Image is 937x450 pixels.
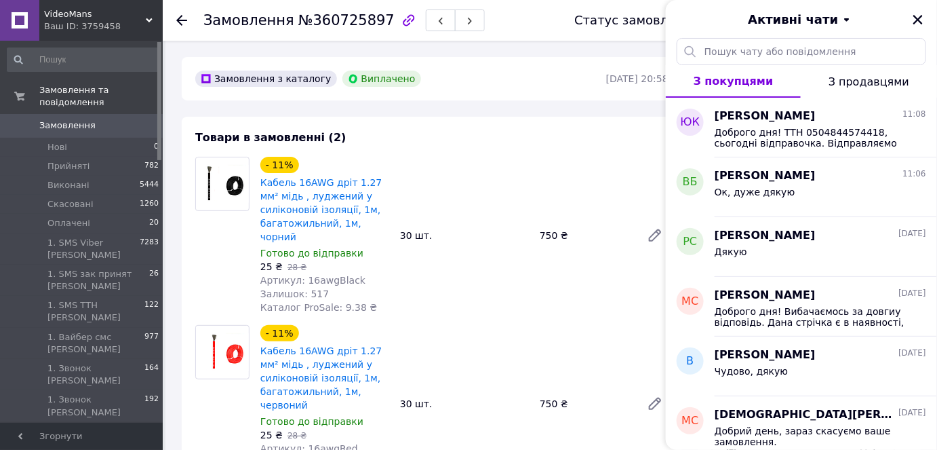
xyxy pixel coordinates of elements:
span: 1. SMS Viber [PERSON_NAME] [47,237,140,261]
span: 0 [154,141,159,153]
span: Замовлення та повідомлення [39,84,163,109]
span: 122 [144,299,159,324]
span: Доброго дня! ТТН 0504844574418, сьогодні відправочка. Відправляємо армований скотч та фторопласто... [715,127,907,149]
div: Виплачено [342,71,421,87]
span: VideoMans [44,8,146,20]
span: Каталог ProSale: 9.38 ₴ [260,302,377,313]
div: 30 шт. [395,226,534,245]
span: 1. SMS ТТН [PERSON_NAME] [47,299,144,324]
span: Замовлення [203,12,294,29]
span: 20 [149,217,159,229]
span: Готово до відправки [260,248,363,259]
span: [DEMOGRAPHIC_DATA][PERSON_NAME] [715,407,896,423]
span: Нові [47,141,67,153]
span: 5444 [140,179,159,191]
span: Виконані [47,179,89,191]
button: В[PERSON_NAME][DATE]Чудово, дякую [666,337,937,396]
span: [DATE] [898,348,926,359]
span: 782 [144,160,159,172]
a: Кабель 16AWG дріт 1.27 мм² мідь , луджений у силіконовій ізоляції, 1м, багатожильний, 1м, червоний [260,345,382,411]
span: З продавцями [829,75,909,88]
div: 750 ₴ [534,226,636,245]
span: [PERSON_NAME] [715,109,816,124]
span: 977 [144,331,159,356]
span: Дякую [715,246,747,257]
span: Скасовані [47,198,94,210]
input: Пошук чату або повідомлення [677,38,926,65]
span: Оплачені [47,217,90,229]
button: Активні чати [704,11,899,29]
span: РС [683,234,698,250]
button: Закрити [910,12,926,28]
span: 28 ₴ [287,263,306,272]
span: 11:08 [902,109,926,120]
span: ВБ [683,174,698,190]
span: З покупцями [694,75,774,88]
span: ЮК [681,115,700,130]
div: Статус замовлення [574,14,699,27]
button: ВБ[PERSON_NAME]11:06Ок, дуже дякую [666,157,937,217]
span: 1. Звонок [PERSON_NAME] [47,362,144,387]
div: 30 шт. [395,394,534,413]
span: МС [682,294,699,310]
div: Ваш ID: 3759458 [44,20,163,33]
button: З продавцями [801,65,937,98]
span: [DATE] [898,407,926,419]
span: Залишок: 517 [260,288,329,299]
span: Замовлення [39,119,96,132]
time: [DATE] 20:58 [606,73,669,84]
span: 192 [144,394,159,418]
div: - 11% [260,325,299,341]
span: МС [682,413,699,429]
span: Ок, дуже дякую [715,187,795,198]
span: [PERSON_NAME] [715,228,816,244]
span: Готово до відправки [260,416,363,427]
span: 1. Вайбер смс [PERSON_NAME] [47,331,144,356]
span: [PERSON_NAME] [715,168,816,184]
span: [PERSON_NAME] [715,348,816,363]
a: Кабель 16AWG дріт 1.27 мм² мідь , луджений у силіконовій ізоляції, 1м, багатожильний, 1м, чорний [260,177,382,242]
span: Артикул: 16awgBlack [260,275,365,286]
span: Добрий день, зараз скасуємо ваше замовлення. [715,426,907,447]
span: Доброго дня! Вибачаємось за довгиу відповідь. Дана стрічка є в наявності, також є на 2м та на 3м [715,306,907,328]
span: [DATE] [898,288,926,299]
span: [DATE] [898,228,926,240]
span: 25 ₴ [260,261,283,272]
span: 26 [149,268,159,293]
div: Повернутися назад [176,14,187,27]
img: Кабель 16AWG дріт 1.27 мм² мідь , луджений у силіконовій ізоляції, 1м, багатожильний, 1м, чорний [196,165,249,202]
div: Замовлення з каталогу [195,71,337,87]
span: 7283 [140,237,159,261]
a: Редагувати [641,390,669,417]
span: Товари в замовленні (2) [195,131,346,144]
span: 1260 [140,198,159,210]
span: Прийняті [47,160,89,172]
input: Пошук [7,48,160,72]
span: №360725897 [298,12,395,29]
span: Чудово, дякую [715,366,788,377]
span: [PERSON_NAME] [715,288,816,303]
span: Активні чати [748,11,838,29]
span: 1. SMS зак принят [PERSON_NAME] [47,268,149,293]
button: З покупцями [666,65,801,98]
span: 28 ₴ [287,431,306,440]
span: 11:06 [902,168,926,180]
span: В [687,354,694,369]
span: 164 [144,362,159,387]
div: 750 ₴ [534,394,636,413]
span: 25 ₴ [260,430,283,440]
a: Редагувати [641,222,669,249]
button: ЮК[PERSON_NAME]11:08Доброго дня! ТТН 0504844574418, сьогодні відправочка. Відправляємо армований ... [666,98,937,157]
button: МС[PERSON_NAME][DATE]Доброго дня! Вибачаємось за довгиу відповідь. Дана стрічка є в наявності, та... [666,277,937,337]
img: Кабель 16AWG дріт 1.27 мм² мідь , луджений у силіконовій ізоляції, 1м, багатожильний, 1м, червоний [196,333,249,371]
span: 1. Звонок [PERSON_NAME] [47,394,144,418]
div: - 11% [260,157,299,173]
button: РС[PERSON_NAME][DATE]Дякую [666,217,937,277]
